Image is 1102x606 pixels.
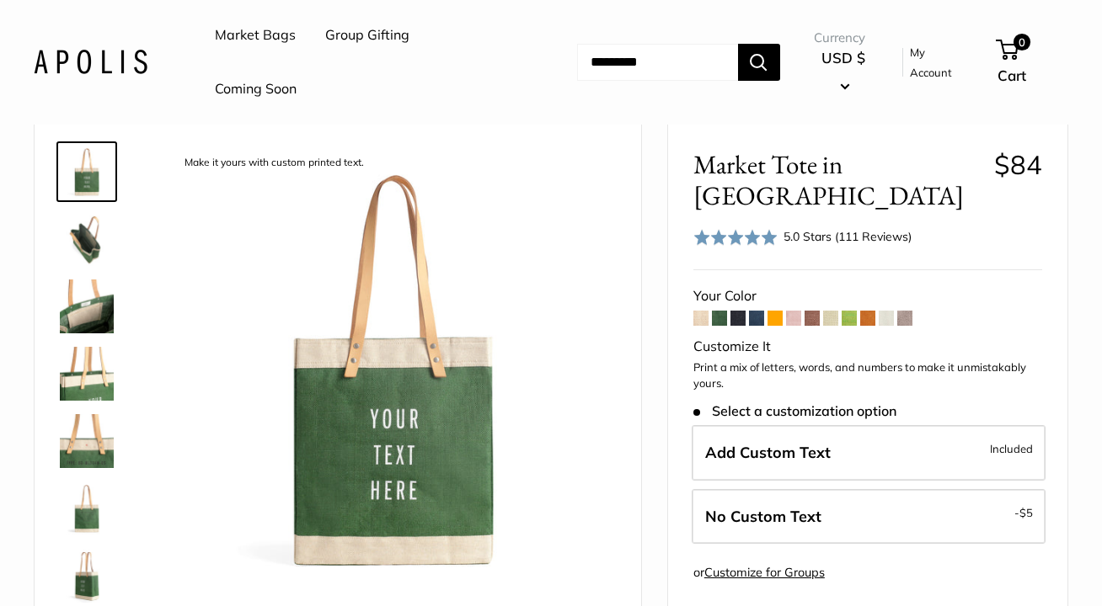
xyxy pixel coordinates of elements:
img: Market Tote in Field Green [60,549,114,603]
span: $84 [994,148,1042,181]
a: Customize for Groups [704,565,825,580]
div: 5.0 Stars (111 Reviews) [784,227,912,246]
div: or [693,561,825,584]
a: Market Tote in Field Green [56,545,117,606]
button: Search [738,44,780,81]
span: Currency [814,26,874,50]
span: No Custom Text [705,507,821,526]
input: Search... [577,44,738,81]
a: Market Bags [215,23,296,48]
label: Add Custom Text [692,425,1046,481]
a: description_Inner pocket good for daily drivers. [56,276,117,337]
div: Make it yours with custom printed text. [176,151,372,174]
label: Leave Blank [692,489,1046,545]
span: - [1014,502,1033,523]
button: USD $ [814,45,874,98]
span: Cart [998,66,1026,84]
span: Select a customization option [693,403,896,419]
img: Market Tote in Field Green [60,414,114,468]
p: Print a mix of letters, words, and numbers to make it unmistakably yours. [693,359,1042,392]
a: My Account [910,42,968,83]
a: description_Take it anywhere with easy-grip handles. [56,343,117,404]
img: description_Take it anywhere with easy-grip handles. [60,347,114,401]
span: Add Custom Text [705,443,831,462]
span: USD $ [821,49,865,66]
a: Group Gifting [325,23,409,48]
div: Customize It [693,334,1042,359]
img: Apolis [34,50,147,74]
img: description_Make it yours with custom printed text. [60,145,114,199]
img: description_Make it yours with custom printed text. [169,145,616,591]
img: description_Seal of authenticity printed on the backside of every bag. [60,481,114,535]
span: 0 [1014,34,1030,50]
a: Coming Soon [215,77,297,102]
a: description_Spacious inner area with room for everything. Plus water-resistant lining. [56,209,117,269]
a: description_Seal of authenticity printed on the backside of every bag. [56,478,117,539]
span: Included [990,439,1033,459]
img: description_Inner pocket good for daily drivers. [60,279,114,333]
a: description_Make it yours with custom printed text. [56,141,117,202]
span: Market Tote in [GEOGRAPHIC_DATA] [693,149,982,211]
img: description_Spacious inner area with room for everything. Plus water-resistant lining. [60,212,114,266]
div: 5.0 Stars (111 Reviews) [693,225,912,249]
a: Market Tote in Field Green [56,411,117,471]
span: $5 [1019,506,1033,519]
div: Your Color [693,284,1042,309]
a: 0 Cart [998,35,1068,89]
